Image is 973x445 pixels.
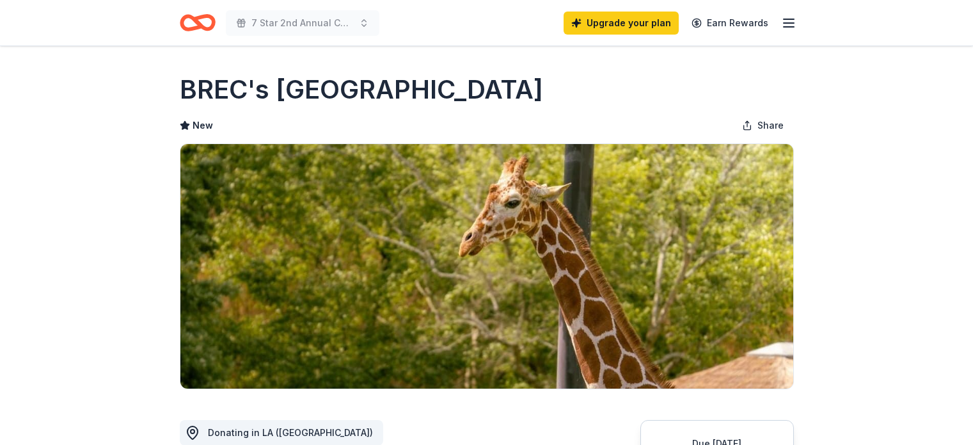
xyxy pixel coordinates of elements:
[757,118,784,133] span: Share
[180,144,793,389] img: Image for BREC's Baton Rouge Zoo
[180,72,543,108] h1: BREC's [GEOGRAPHIC_DATA]
[684,12,776,35] a: Earn Rewards
[732,113,794,138] button: Share
[193,118,213,133] span: New
[180,8,216,38] a: Home
[208,427,373,438] span: Donating in LA ([GEOGRAPHIC_DATA])
[251,15,354,31] span: 7 Star 2nd Annual Cornhole Tournament
[564,12,679,35] a: Upgrade your plan
[226,10,379,36] button: 7 Star 2nd Annual Cornhole Tournament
